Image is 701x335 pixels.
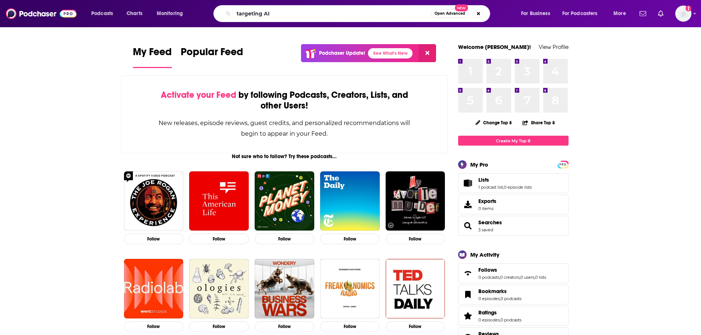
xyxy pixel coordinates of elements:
[461,268,475,278] a: Follows
[478,288,507,295] span: Bookmarks
[458,263,569,283] span: Follows
[655,7,666,20] a: Show notifications dropdown
[319,50,365,56] p: Podchaser Update!
[158,90,411,111] div: by following Podcasts, Creators, Lists, and other Users!
[133,46,172,63] span: My Feed
[535,275,546,280] a: 0 lists
[368,48,413,58] a: See What's New
[559,162,567,167] span: PRO
[127,8,142,19] span: Charts
[461,221,475,231] a: Searches
[562,8,598,19] span: For Podcasters
[503,185,504,190] span: ,
[461,311,475,321] a: Ratings
[458,285,569,304] span: Bookmarks
[386,321,445,332] button: Follow
[520,275,534,280] a: 0 users
[461,289,475,300] a: Bookmarks
[478,267,497,273] span: Follows
[320,321,380,332] button: Follow
[478,219,502,226] a: Searches
[458,195,569,214] a: Exports
[613,8,626,19] span: More
[386,171,445,231] a: My Favorite Murder with Karen Kilgariff and Georgia Hardstark
[516,8,559,19] button: open menu
[121,153,448,160] div: Not sure who to follow? Try these podcasts...
[234,8,431,19] input: Search podcasts, credits, & more...
[133,46,172,68] a: My Feed
[470,161,488,168] div: My Pro
[386,234,445,244] button: Follow
[521,8,550,19] span: For Business
[608,8,635,19] button: open menu
[461,178,475,188] a: Lists
[320,259,380,318] img: Freakonomics Radio
[455,4,468,11] span: New
[124,321,184,332] button: Follow
[124,234,184,244] button: Follow
[478,275,499,280] a: 0 podcasts
[478,267,546,273] a: Follows
[435,12,465,15] span: Open Advanced
[471,118,517,127] button: Change Top 8
[181,46,243,63] span: Popular Feed
[220,5,497,22] div: Search podcasts, credits, & more...
[124,171,184,231] img: The Joe Rogan Experience
[499,275,500,280] span: ,
[91,8,113,19] span: Podcasts
[458,136,569,146] a: Create My Top 8
[122,8,147,19] a: Charts
[386,259,445,318] img: TED Talks Daily
[189,259,249,318] img: Ologies with Alie Ward
[255,171,314,231] img: Planet Money
[478,309,521,316] a: Ratings
[152,8,192,19] button: open menu
[478,198,496,204] span: Exports
[189,321,249,332] button: Follow
[478,177,489,183] span: Lists
[470,251,499,258] div: My Activity
[255,321,314,332] button: Follow
[478,206,496,211] span: 0 items
[500,275,520,280] a: 0 creators
[520,275,520,280] span: ,
[86,8,123,19] button: open menu
[255,234,314,244] button: Follow
[189,234,249,244] button: Follow
[431,9,468,18] button: Open AdvancedNew
[478,177,532,183] a: Lists
[458,306,569,326] span: Ratings
[124,259,184,318] img: Radiolab
[478,185,503,190] a: 1 podcast list
[458,216,569,236] span: Searches
[500,317,521,322] a: 0 podcasts
[478,288,521,295] a: Bookmarks
[557,8,608,19] button: open menu
[478,309,497,316] span: Ratings
[181,46,243,68] a: Popular Feed
[504,185,532,190] a: 0 episode lists
[189,171,249,231] img: This American Life
[320,171,380,231] img: The Daily
[6,7,77,21] img: Podchaser - Follow, Share and Rate Podcasts
[478,317,500,322] a: 0 episodes
[255,259,314,318] img: Business Wars
[478,296,500,301] a: 0 episodes
[522,115,555,130] button: Share Top 8
[461,199,475,210] span: Exports
[161,89,236,100] span: Activate your Feed
[534,275,535,280] span: ,
[458,43,531,50] a: Welcome [PERSON_NAME]!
